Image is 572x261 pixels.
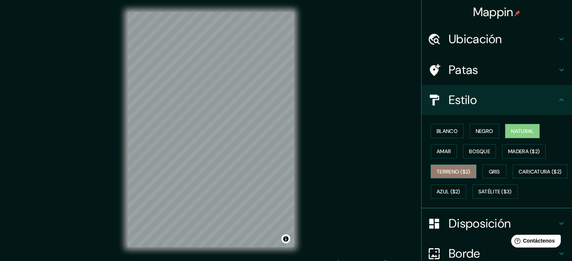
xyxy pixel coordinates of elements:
[469,148,490,155] font: Bosque
[472,184,518,199] button: Satélite ($3)
[437,148,451,155] font: Amar
[505,124,540,138] button: Natural
[422,55,572,85] div: Patas
[127,12,294,247] canvas: Mapa
[478,189,512,195] font: Satélite ($3)
[489,168,500,175] font: Gris
[505,232,564,253] iframe: Lanzador de widgets de ayuda
[449,216,511,231] font: Disposición
[482,164,507,179] button: Gris
[519,168,562,175] font: Caricatura ($2)
[514,10,520,16] img: pin-icon.png
[463,144,496,158] button: Bosque
[449,92,477,108] font: Estilo
[502,144,546,158] button: Madera ($2)
[437,189,460,195] font: Azul ($2)
[422,24,572,54] div: Ubicación
[281,234,290,243] button: Activar o desactivar atribución
[437,168,470,175] font: Terreno ($2)
[476,128,493,134] font: Negro
[513,164,568,179] button: Caricatura ($2)
[449,62,478,78] font: Patas
[437,128,458,134] font: Blanco
[449,31,502,47] font: Ubicación
[431,184,466,199] button: Azul ($2)
[470,124,499,138] button: Negro
[431,124,464,138] button: Blanco
[431,144,457,158] button: Amar
[422,85,572,115] div: Estilo
[473,4,513,20] font: Mappin
[508,148,540,155] font: Madera ($2)
[511,128,534,134] font: Natural
[422,208,572,238] div: Disposición
[431,164,476,179] button: Terreno ($2)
